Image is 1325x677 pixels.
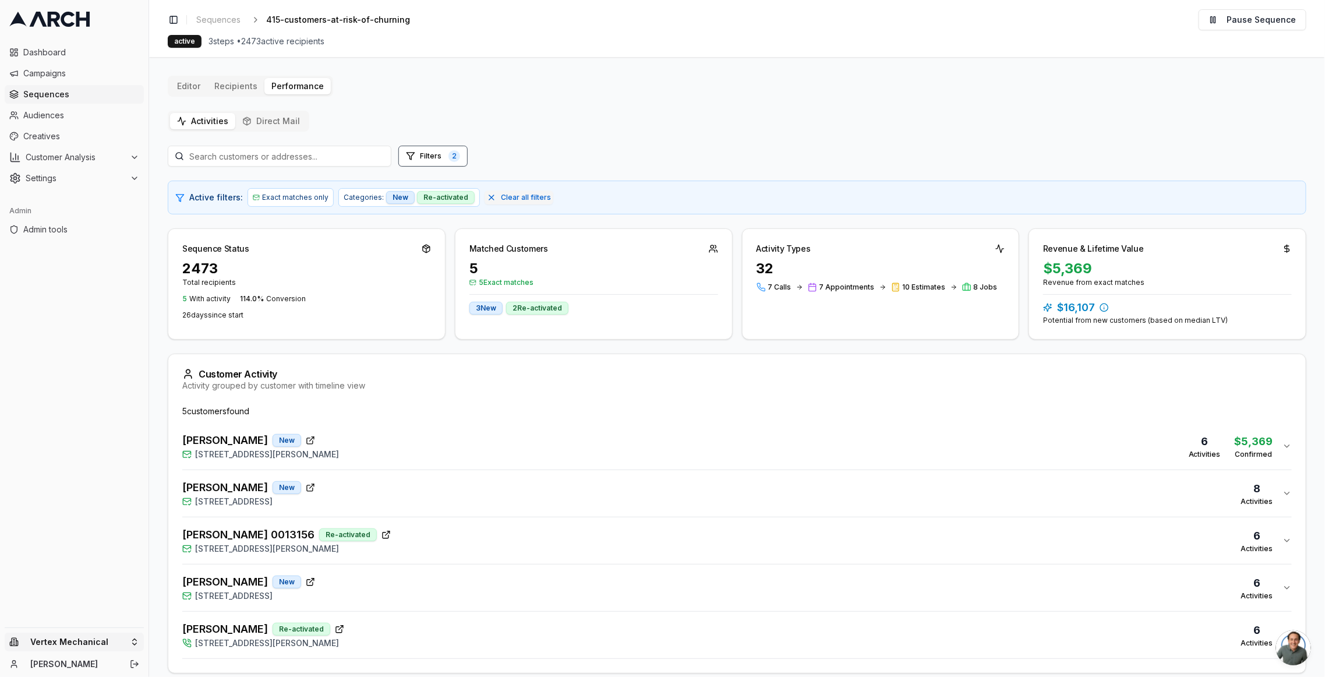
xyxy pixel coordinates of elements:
[448,150,460,162] span: 2
[207,78,264,94] button: Recipients
[26,172,125,184] span: Settings
[182,294,187,303] span: 5
[262,193,328,202] span: Exact matches only
[273,434,301,447] div: New
[182,278,431,287] p: Total recipients
[30,637,125,647] span: Vertex Mechanical
[5,169,144,188] button: Settings
[168,146,391,167] input: Search customers or addresses...
[417,191,475,204] div: Re-activated
[5,106,144,125] a: Audiences
[5,64,144,83] a: Campaigns
[1043,278,1292,287] div: Revenue from exact matches
[170,113,235,129] button: Activities
[170,78,207,94] button: Editor
[182,259,431,278] div: 2473
[469,259,718,278] div: 5
[5,127,144,146] a: Creatives
[344,193,384,202] span: Categories:
[1241,622,1273,639] div: 6
[182,517,1292,564] button: [PERSON_NAME] 0013156Re-activated[STREET_ADDRESS][PERSON_NAME]6Activities
[264,78,331,94] button: Performance
[266,14,410,26] span: 415-customers-at-risk-of-churning
[266,294,306,303] span: Conversion
[469,278,718,287] span: 5 Exact matches
[235,113,307,129] button: Direct Mail
[182,311,431,320] p: 26 day s since start
[485,191,553,204] button: Clear all filters
[182,621,268,637] span: [PERSON_NAME]
[195,590,273,602] span: [STREET_ADDRESS]
[1235,433,1273,450] div: $ 5,369
[1241,591,1273,601] div: Activities
[196,14,241,26] span: Sequences
[5,220,144,239] a: Admin tools
[1241,481,1273,497] div: 8
[192,12,245,28] a: Sequences
[469,243,548,255] div: Matched Customers
[23,68,139,79] span: Campaigns
[1276,630,1311,665] div: Open chat
[1189,433,1221,450] div: 6
[195,496,273,507] span: [STREET_ADDRESS]
[182,380,1292,392] div: Activity grouped by customer with timeline view
[240,294,264,303] span: 114.0 %
[182,243,249,255] div: Sequence Status
[386,191,415,204] div: New
[192,12,429,28] nav: breadcrumb
[903,283,946,292] span: 10 Estimates
[182,432,268,449] span: [PERSON_NAME]
[189,192,243,203] span: Active filters:
[23,131,139,142] span: Creatives
[168,35,202,48] div: active
[195,543,339,555] span: [STREET_ADDRESS][PERSON_NAME]
[757,243,811,255] div: Activity Types
[273,623,330,636] div: Re-activated
[5,633,144,651] button: Vertex Mechanical
[1235,450,1273,459] div: Confirmed
[506,302,568,315] div: 2 Re-activated
[23,89,139,100] span: Sequences
[768,283,792,292] span: 7 Calls
[182,479,268,496] span: [PERSON_NAME]
[195,449,339,460] span: [STREET_ADDRESS][PERSON_NAME]
[469,302,503,315] div: 3 New
[182,423,1292,470] button: [PERSON_NAME]New[STREET_ADDRESS][PERSON_NAME]6Activities$5,369Confirmed
[757,259,1005,278] div: 32
[23,224,139,235] span: Admin tools
[195,637,339,649] span: [STREET_ADDRESS][PERSON_NAME]
[1241,639,1273,648] div: Activities
[1043,299,1292,316] div: $16,107
[1241,528,1273,544] div: 6
[209,36,324,47] span: 3 steps • 2473 active recipients
[1043,316,1292,325] div: Potential from new customers (based on median LTV)
[182,574,268,590] span: [PERSON_NAME]
[1241,544,1273,553] div: Activities
[182,612,1292,658] button: [PERSON_NAME]Re-activated[STREET_ADDRESS][PERSON_NAME]6Activities
[126,656,143,672] button: Log out
[23,110,139,121] span: Audiences
[182,470,1292,517] button: [PERSON_NAME]New[STREET_ADDRESS]8Activities
[1241,497,1273,506] div: Activities
[319,528,377,541] div: Re-activated
[5,148,144,167] button: Customer Analysis
[819,283,875,292] span: 7 Appointments
[30,658,117,670] a: [PERSON_NAME]
[23,47,139,58] span: Dashboard
[182,368,1292,380] div: Customer Activity
[5,202,144,220] div: Admin
[189,294,231,303] span: With activity
[1043,259,1292,278] div: $5,369
[398,146,468,167] button: Open filters (2 active)
[974,283,998,292] span: 8 Jobs
[182,527,315,543] span: [PERSON_NAME] 0013156
[501,193,551,202] span: Clear all filters
[273,481,301,494] div: New
[5,43,144,62] a: Dashboard
[182,565,1292,611] button: [PERSON_NAME]New[STREET_ADDRESS]6Activities
[1043,243,1144,255] div: Revenue & Lifetime Value
[26,151,125,163] span: Customer Analysis
[5,85,144,104] a: Sequences
[1199,9,1306,30] button: Pause Sequence
[182,406,1292,417] div: 5 customer s found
